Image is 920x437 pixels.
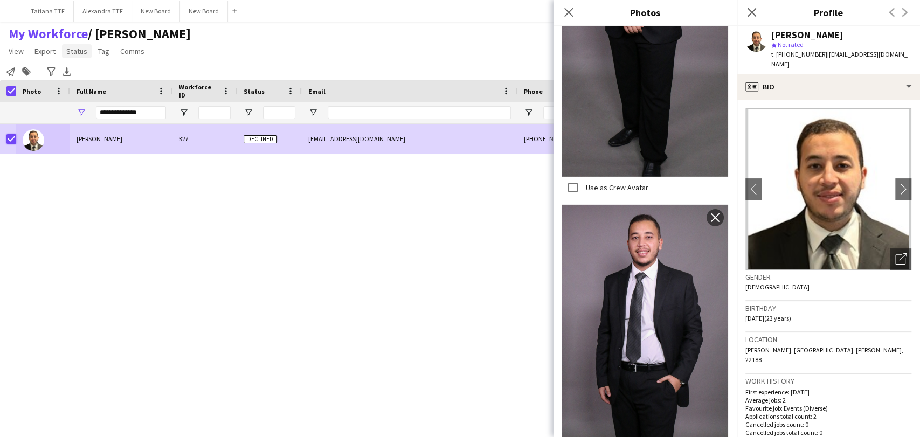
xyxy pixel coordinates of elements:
span: TATIANA [88,26,191,42]
h3: Gender [745,272,911,282]
span: Workforce ID [179,83,218,99]
span: Photo [23,87,41,95]
span: Email [308,87,326,95]
button: Open Filter Menu [308,108,318,117]
button: Open Filter Menu [179,108,189,117]
button: New Board [132,1,180,22]
a: Export [30,44,60,58]
div: Open photos pop-in [890,248,911,270]
input: Workforce ID Filter Input [198,106,231,119]
img: Ismail Mostafa [23,129,44,151]
span: Tag [98,46,109,56]
app-action-btn: Advanced filters [45,65,58,78]
img: Crew avatar or photo [745,108,911,270]
div: [PERSON_NAME] [771,30,843,40]
h3: Location [745,335,911,344]
h3: Birthday [745,303,911,313]
span: Phone [524,87,543,95]
h3: Profile [737,5,920,19]
p: Favourite job: Events (Diverse) [745,404,911,412]
span: [PERSON_NAME] [77,135,122,143]
div: [PHONE_NUMBER] [517,124,655,154]
span: Comms [120,46,144,56]
div: [EMAIL_ADDRESS][DOMAIN_NAME] [302,124,517,154]
div: Bio [737,74,920,100]
p: Average jobs: 2 [745,396,911,404]
input: Status Filter Input [263,106,295,119]
span: Export [34,46,56,56]
label: Use as Crew Avatar [584,183,648,192]
button: New Board [180,1,228,22]
span: | [EMAIL_ADDRESS][DOMAIN_NAME] [771,50,908,68]
a: Tag [94,44,114,58]
button: Alexandra TTF [74,1,132,22]
input: Email Filter Input [328,106,511,119]
p: First experience: [DATE] [745,388,911,396]
button: Tatiana TTF [22,1,74,22]
span: Not rated [778,40,804,48]
app-action-btn: Export XLSX [60,65,73,78]
app-action-btn: Add to tag [20,65,33,78]
span: Status [244,87,265,95]
span: Declined [244,135,277,143]
span: [DATE] (23 years) [745,314,791,322]
input: Full Name Filter Input [96,106,166,119]
a: Comms [116,44,149,58]
button: Open Filter Menu [77,108,86,117]
a: View [4,44,28,58]
button: Open Filter Menu [244,108,253,117]
div: 327 [172,124,237,154]
span: [PERSON_NAME], [GEOGRAPHIC_DATA], [PERSON_NAME], 22188 [745,346,903,364]
input: Phone Filter Input [543,106,649,119]
p: Applications total count: 2 [745,412,911,420]
p: Cancelled jobs total count: 0 [745,428,911,436]
p: Cancelled jobs count: 0 [745,420,911,428]
span: Full Name [77,87,106,95]
span: View [9,46,24,56]
span: t. [PHONE_NUMBER] [771,50,827,58]
button: Open Filter Menu [524,108,534,117]
h3: Work history [745,376,911,386]
h3: Photos [554,5,737,19]
a: My Workforce [9,26,88,42]
span: [DEMOGRAPHIC_DATA] [745,283,810,291]
app-action-btn: Notify workforce [4,65,17,78]
a: Status [62,44,92,58]
span: Status [66,46,87,56]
